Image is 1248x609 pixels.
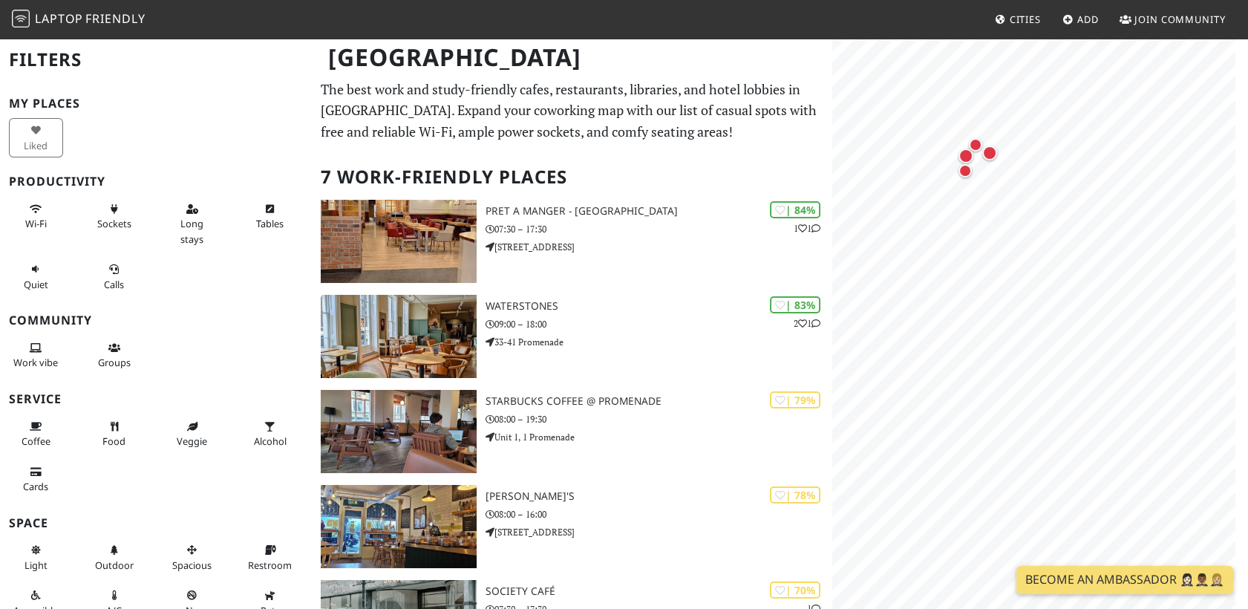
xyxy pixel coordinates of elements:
div: Map marker [979,143,1000,163]
p: 09:00 – 18:00 [486,317,832,331]
p: [STREET_ADDRESS] [486,525,832,539]
span: Credit cards [23,480,48,493]
button: Spacious [165,538,219,577]
span: Join Community [1134,13,1226,26]
span: Video/audio calls [104,278,124,291]
button: Restroom [243,538,297,577]
h3: Productivity [9,175,303,189]
span: Natural light [24,558,48,572]
span: Outdoor area [95,558,134,572]
span: Restroom [248,558,292,572]
div: | 84% [770,201,820,218]
h3: Space [9,516,303,530]
a: LaptopFriendly LaptopFriendly [12,7,146,33]
button: Quiet [9,257,63,296]
button: Outdoor [87,538,141,577]
button: Cards [9,460,63,499]
a: Join Community [1114,6,1232,33]
span: Alcohol [254,434,287,448]
a: Become an Ambassador 🤵🏻‍♀️🤵🏾‍♂️🤵🏼‍♀️ [1016,566,1233,594]
button: Light [9,538,63,577]
h2: 7 Work-Friendly Places [321,154,823,200]
span: Add [1077,13,1099,26]
span: Cities [1010,13,1041,26]
h3: Service [9,392,303,406]
button: Sockets [87,197,141,236]
p: 08:00 – 19:30 [486,412,832,426]
button: Veggie [165,414,219,454]
div: Map marker [966,135,985,154]
img: Waterstones [321,295,476,378]
a: Starbucks Coffee @ Promenade | 79% Starbucks Coffee @ Promenade 08:00 – 19:30 Unit 1, 1 Promenade [312,390,832,473]
p: 33-41 Promenade [486,335,832,349]
img: Starbucks Coffee @ Promenade [321,390,476,473]
button: Alcohol [243,414,297,454]
p: 2 1 [794,316,820,330]
p: 1 1 [794,221,820,235]
span: Group tables [98,356,131,369]
button: Calls [87,257,141,296]
a: Madison's | 78% [PERSON_NAME]'s 08:00 – 16:00 [STREET_ADDRESS] [312,485,832,568]
p: The best work and study-friendly cafes, restaurants, libraries, and hotel lobbies in [GEOGRAPHIC_... [321,79,823,143]
p: Unit 1, 1 Promenade [486,430,832,444]
div: | 70% [770,582,820,599]
p: 08:00 – 16:00 [486,507,832,521]
h1: [GEOGRAPHIC_DATA] [316,37,829,78]
h3: [PERSON_NAME]'s [486,490,832,503]
button: Coffee [9,414,63,454]
span: People working [13,356,58,369]
h3: Pret A Manger - [GEOGRAPHIC_DATA] [486,205,832,218]
span: Power sockets [97,217,131,230]
div: | 79% [770,391,820,408]
span: Veggie [177,434,207,448]
h3: Community [9,313,303,328]
a: Waterstones | 83% 21 Waterstones 09:00 – 18:00 33-41 Promenade [312,295,832,378]
button: Food [87,414,141,454]
span: Laptop [35,10,83,27]
p: [STREET_ADDRESS] [486,240,832,254]
span: Work-friendly tables [256,217,284,230]
span: Food [102,434,125,448]
a: Pret A Manger - High Street | 84% 11 Pret A Manger - [GEOGRAPHIC_DATA] 07:30 – 17:30 [STREET_ADDR... [312,200,832,283]
span: Long stays [180,217,203,245]
button: Wi-Fi [9,197,63,236]
span: Quiet [24,278,48,291]
img: LaptopFriendly [12,10,30,27]
h3: My Places [9,97,303,111]
a: Cities [989,6,1047,33]
h3: Waterstones [486,300,832,313]
span: Friendly [85,10,145,27]
img: Madison's [321,485,476,568]
span: Spacious [172,558,212,572]
div: Map marker [955,146,976,166]
p: 07:30 – 17:30 [486,222,832,236]
div: | 83% [770,296,820,313]
div: Map marker [955,161,975,180]
button: Long stays [165,197,219,251]
h3: Starbucks Coffee @ Promenade [486,395,832,408]
button: Tables [243,197,297,236]
div: | 78% [770,486,820,504]
a: Add [1056,6,1105,33]
h3: Society Café [486,585,832,598]
button: Groups [87,336,141,375]
span: Stable Wi-Fi [25,217,47,230]
img: Pret A Manger - High Street [321,200,476,283]
h2: Filters [9,37,303,82]
button: Work vibe [9,336,63,375]
span: Coffee [22,434,50,448]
